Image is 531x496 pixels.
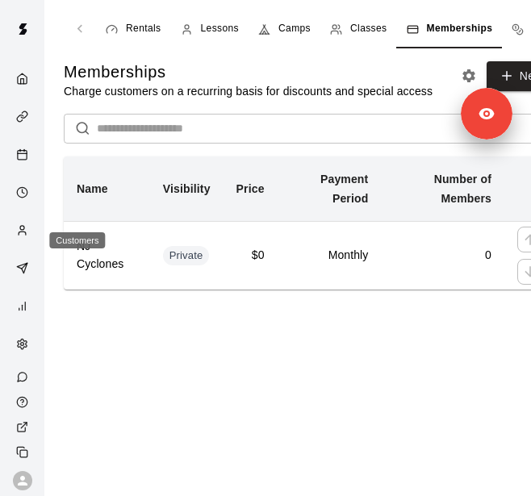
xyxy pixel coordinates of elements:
[394,247,491,265] h6: 0
[291,247,369,265] h6: Monthly
[320,173,368,205] b: Payment Period
[96,10,524,48] div: navigation tabs
[163,246,210,265] div: This membership is hidden from the memberships page
[278,21,311,37] span: Camps
[64,83,433,99] p: Charge customers on a recurring basis for discounts and special access
[236,182,265,195] b: Price
[3,390,44,415] a: Visit help center
[6,13,39,45] img: Swift logo
[64,61,433,83] h5: Memberships
[201,21,240,37] span: Lessons
[457,64,481,88] button: Memberships settings
[126,21,161,37] span: Rentals
[236,247,265,265] h6: $0
[3,365,44,390] a: Contact Us
[163,248,210,264] span: Private
[3,415,44,440] a: View public page
[77,182,108,195] b: Name
[77,238,137,273] h6: NJ Cyclones
[49,232,105,248] div: Customers
[163,182,211,195] b: Visibility
[350,21,387,37] span: Classes
[434,173,491,205] b: Number of Members
[427,21,493,37] span: Memberships
[3,440,44,465] div: Copy public page link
